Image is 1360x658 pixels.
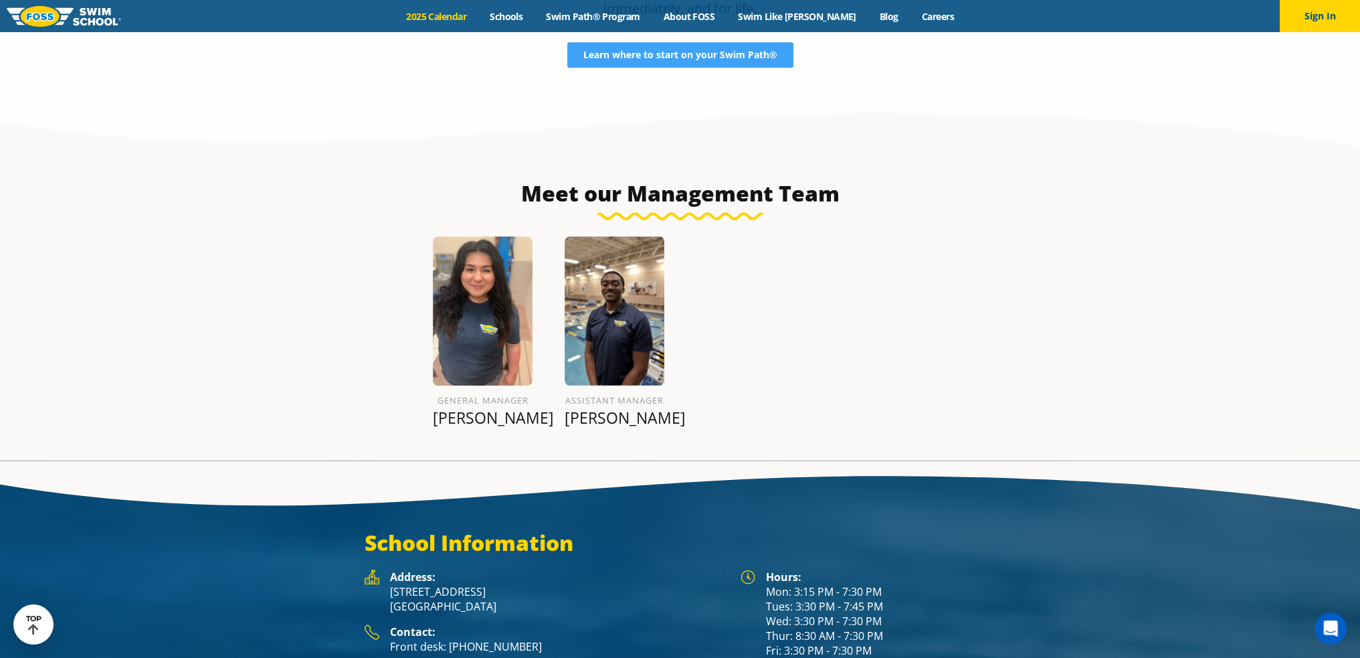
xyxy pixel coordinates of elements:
h3: School Information [365,529,996,556]
a: 2025 Calendar [395,10,478,23]
img: Marcy-Aguilar.png [433,236,532,386]
img: David-Thomas.png [565,236,664,386]
p: [PERSON_NAME] [565,408,664,427]
span: Learn where to start on your Swim Path® [583,50,777,60]
a: Schools [478,10,535,23]
iframe: Intercom live chat [1315,612,1347,645]
img: Foss Location Hours [741,570,755,584]
a: Careers [910,10,965,23]
strong: Hours: [766,570,801,584]
a: Blog [868,10,910,23]
h6: Assistant Manager [565,392,664,408]
div: TOP [26,614,41,635]
strong: Contact: [390,625,435,639]
p: Front desk: [PHONE_NUMBER] [390,639,727,654]
img: FOSS Swim School Logo [7,6,121,27]
p: [PERSON_NAME] [433,408,532,427]
strong: Address: [390,570,435,584]
a: Swim Path® Program [535,10,652,23]
img: Foss Location Address [365,570,379,584]
a: About FOSS [652,10,726,23]
h6: General Manager [433,392,532,408]
a: Swim Like [PERSON_NAME] [726,10,868,23]
img: Foss Location Contact [365,625,379,640]
p: [STREET_ADDRESS] [GEOGRAPHIC_DATA] [390,584,727,614]
a: Learn where to start on your Swim Path® [567,42,793,68]
h3: Meet our Management Team [365,180,996,207]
